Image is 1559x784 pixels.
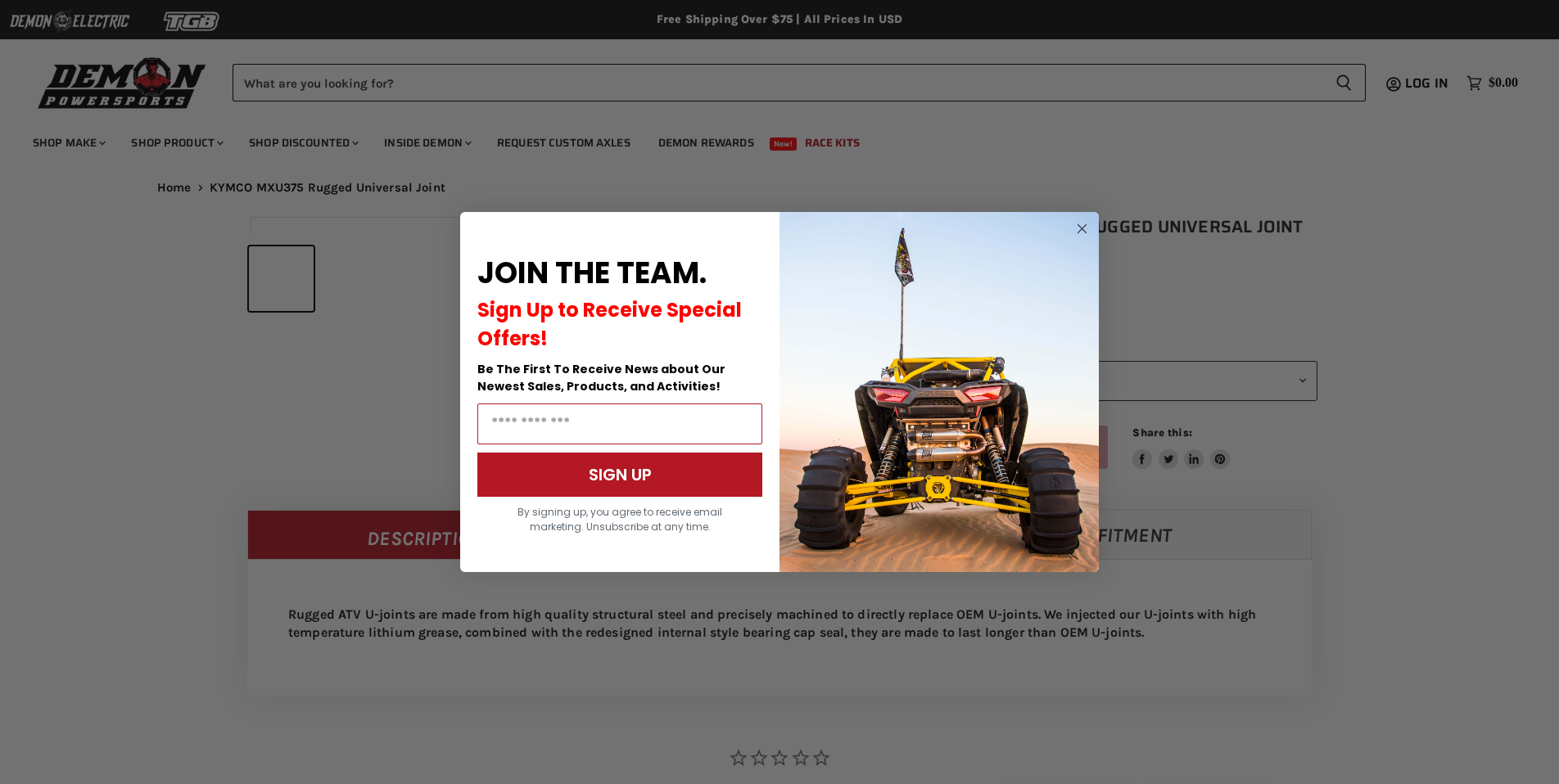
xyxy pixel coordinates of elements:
span: JOIN THE TEAM. [477,252,707,294]
span: Sign Up to Receive Special Offers! [477,296,742,352]
button: Close dialog [1072,219,1092,239]
span: By signing up, you agree to receive email marketing. Unsubscribe at any time. [517,505,722,534]
span: Be The First To Receive News about Our Newest Sales, Products, and Activities! [477,361,725,394]
button: SIGN UP [477,453,762,497]
img: a9095488-b6e7-41ba-879d-588abfab540b.jpeg [779,212,1099,572]
input: Email Address [477,403,762,444]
